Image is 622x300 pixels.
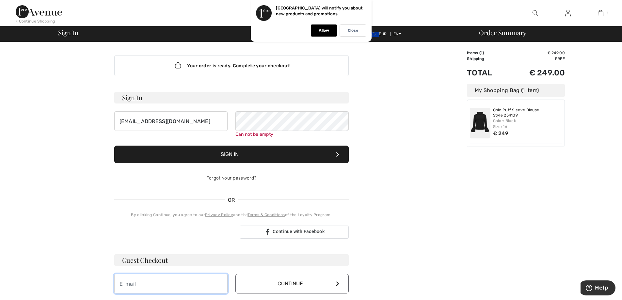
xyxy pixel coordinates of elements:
td: Total [467,62,507,84]
h3: Sign In [114,92,349,103]
iframe: Sign in with Google Button [111,225,238,239]
img: My Bag [598,9,603,17]
a: Terms & Conditions [247,213,285,217]
button: Sign In [114,146,349,163]
span: EN [393,32,402,36]
h3: Guest Checkout [114,254,349,266]
div: Color: Black Size: 16 [493,118,562,130]
img: search the website [533,9,538,17]
img: Euro [368,32,379,37]
a: Sign In [560,9,576,17]
span: 1 [481,51,483,55]
img: Chic Puff Sleeve Blouse Style 254109 [470,108,490,138]
div: By clicking Continue, you agree to our and the of the Loyalty Program. [114,212,349,218]
div: Can not be empty [235,131,349,138]
span: Sign In [58,29,78,36]
span: 1 [607,10,608,16]
span: OR [225,196,238,204]
span: EUR [368,32,389,36]
a: 1 [584,9,616,17]
span: Continue with Facebook [273,229,325,234]
p: Allow [319,28,329,33]
div: My Shopping Bag (1 Item) [467,84,565,97]
span: € 249 [493,130,509,136]
img: 1ère Avenue [16,5,62,18]
img: My Info [565,9,571,17]
td: Items ( ) [467,50,507,56]
a: Privacy Policy [205,213,233,217]
a: Chic Puff Sleeve Blouse Style 254109 [493,108,562,118]
div: Order Summary [471,29,618,36]
input: E-mail [114,274,228,293]
td: Free [507,56,565,62]
iframe: Opens a widget where you can find more information [581,280,615,297]
div: < Continue Shopping [16,18,55,24]
input: E-mail [114,111,228,131]
button: Continue [235,274,349,293]
td: € 249.00 [507,62,565,84]
td: Shipping [467,56,507,62]
td: € 249.00 [507,50,565,56]
p: [GEOGRAPHIC_DATA] will notify you about new products and promotions. [276,6,363,16]
a: Continue with Facebook [240,226,349,239]
a: Forgot your password? [206,175,256,181]
p: Close [348,28,358,33]
div: Your order is ready. Complete your checkout! [114,55,349,76]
